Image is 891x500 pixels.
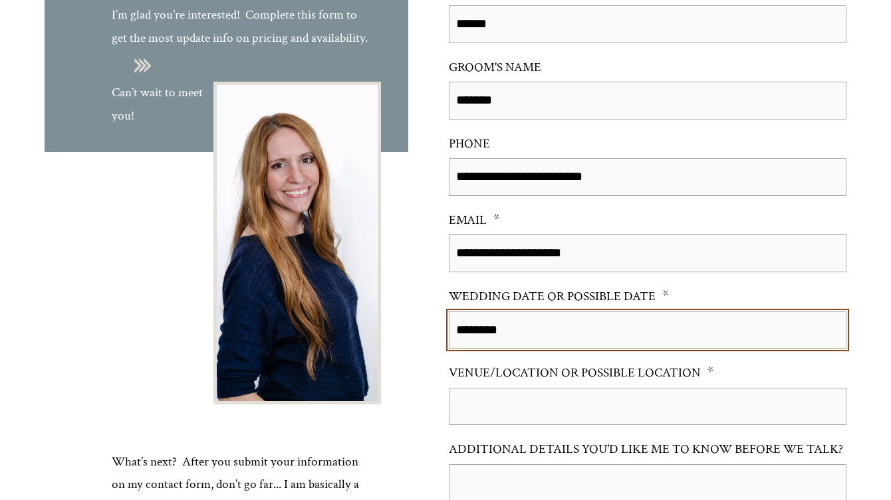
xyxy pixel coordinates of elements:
span: PHONE [449,133,490,156]
span: VENUE/LOCATION OR POSSIBLE LOCATION [449,362,701,385]
span: I’m glad you’re interested! Complete this form to get the most update info on pricing and availab... [112,7,368,46]
span: GROOM'S NAME [449,56,541,80]
span: EMAIL [449,209,487,232]
span: WEDDING DATE OR POSSIBLE DATE [449,286,656,309]
span: Can’t wait to meet you! [112,84,205,124]
span: ADDITIONAL DETAILS YOU'D LIKE ME TO KNOW BEFORE WE TALK? [449,438,843,461]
